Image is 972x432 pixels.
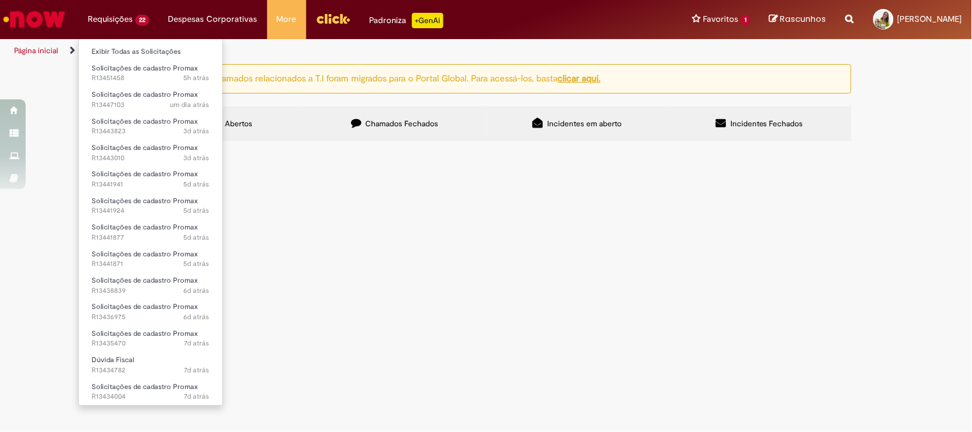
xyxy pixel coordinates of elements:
span: 5d atrás [184,206,210,215]
time: 25/08/2025 11:37:25 [184,126,210,136]
span: Solicitações de cadastro Promax [92,90,198,99]
time: 25/08/2025 09:25:57 [184,153,210,163]
span: 7d atrás [185,365,210,375]
span: Despesas Corporativas [169,13,258,26]
time: 22/08/2025 09:52:50 [184,286,210,295]
time: 21/08/2025 10:48:14 [185,338,210,348]
span: R13451458 [92,73,210,83]
span: R13441941 [92,179,210,190]
span: 5d atrás [184,259,210,269]
a: clicar aqui. [558,72,601,84]
span: Solicitações de cadastro Promax [92,249,198,259]
span: R13436975 [92,312,210,322]
span: 6d atrás [184,286,210,295]
span: Solicitações de cadastro Promax [92,382,198,392]
p: +GenAi [412,13,443,28]
span: R13441877 [92,233,210,243]
a: Exibir Todas as Solicitações [79,45,222,59]
ng-bind-html: Atenção: alguns chamados relacionados a T.I foram migrados para o Portal Global. Para acessá-los,... [146,72,601,84]
span: 5d atrás [184,233,210,242]
span: R13441871 [92,259,210,269]
span: Dúvida Fiscal [92,355,134,365]
span: Solicitações de cadastro Promax [92,117,198,126]
span: R13443823 [92,126,210,137]
span: Solicitações de cadastro Promax [92,302,198,312]
span: 7d atrás [185,392,210,401]
span: More [277,13,297,26]
img: click_logo_yellow_360x200.png [316,9,350,28]
ul: Trilhas de página [10,39,638,63]
span: 22 [135,15,149,26]
span: 1 [741,15,750,26]
time: 23/08/2025 12:17:00 [184,206,210,215]
span: Chamados Fechados [365,119,438,129]
a: Aberto R13441877 : Solicitações de cadastro Promax [79,220,222,244]
div: Padroniza [370,13,443,28]
a: Rascunhos [770,13,827,26]
a: Aberto R13441924 : Solicitações de cadastro Promax [79,194,222,218]
span: R13447103 [92,100,210,110]
span: 6d atrás [184,312,210,322]
span: R13438839 [92,286,210,296]
span: Solicitações de cadastro Promax [92,222,198,232]
span: R13434004 [92,392,210,402]
time: 21/08/2025 09:05:00 [185,365,210,375]
span: um dia atrás [170,100,210,110]
span: Incidentes em aberto [547,119,622,129]
a: Aberto R13438839 : Solicitações de cadastro Promax [79,274,222,297]
span: R13434782 [92,365,210,376]
span: Solicitações de cadastro Promax [92,63,198,73]
span: Rascunhos [780,13,827,25]
time: 23/08/2025 11:35:23 [184,233,210,242]
time: 20/08/2025 18:02:34 [185,392,210,401]
a: Aberto R13451458 : Solicitações de cadastro Promax [79,62,222,85]
a: Aberto R13443010 : Solicitações de cadastro Promax [79,141,222,165]
a: Aberto R13434782 : Dúvida Fiscal [79,353,222,377]
a: Aberto R13435470 : Solicitações de cadastro Promax [79,327,222,351]
a: Página inicial [14,46,58,56]
a: Aberto R13441941 : Solicitações de cadastro Promax [79,167,222,191]
img: ServiceNow [1,6,67,32]
span: Solicitações de cadastro Promax [92,196,198,206]
a: Aberto R13447103 : Solicitações de cadastro Promax [79,88,222,112]
span: R13435470 [92,338,210,349]
time: 21/08/2025 15:23:51 [184,312,210,322]
a: Aberto R13434004 : Solicitações de cadastro Promax [79,380,222,404]
a: Aberto R13436975 : Solicitações de cadastro Promax [79,300,222,324]
time: 27/08/2025 10:26:34 [184,73,210,83]
span: Favoritos [703,13,738,26]
ul: Requisições [78,38,223,406]
time: 23/08/2025 12:34:56 [184,179,210,189]
span: 5d atrás [184,179,210,189]
span: Solicitações de cadastro Promax [92,329,198,338]
span: Solicitações de cadastro Promax [92,169,198,179]
span: Requisições [88,13,133,26]
time: 23/08/2025 11:34:14 [184,259,210,269]
span: [PERSON_NAME] [898,13,962,24]
a: Aberto R13443823 : Solicitações de cadastro Promax [79,115,222,138]
span: R13443010 [92,153,210,163]
span: R13441924 [92,206,210,216]
time: 26/08/2025 09:46:28 [170,100,210,110]
a: Aberto R13441871 : Solicitações de cadastro Promax [79,247,222,271]
span: 3d atrás [184,153,210,163]
span: Solicitações de cadastro Promax [92,143,198,153]
span: Solicitações de cadastro Promax [92,276,198,285]
span: 7d atrás [185,338,210,348]
span: Incidentes Fechados [730,119,803,129]
span: 5h atrás [184,73,210,83]
span: 3d atrás [184,126,210,136]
